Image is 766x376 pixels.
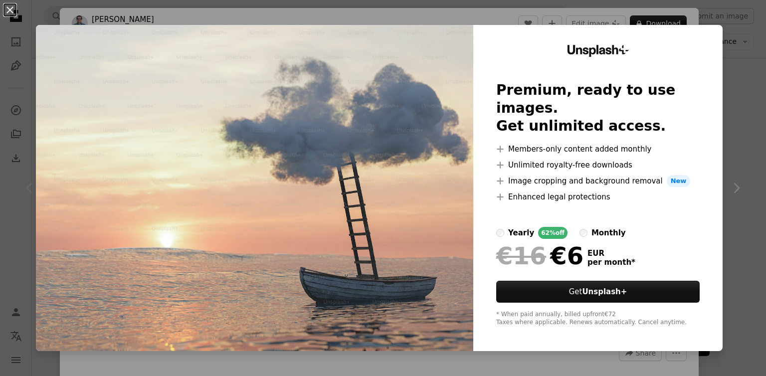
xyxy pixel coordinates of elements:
[496,191,700,203] li: Enhanced legal protections
[496,243,583,269] div: €6
[582,287,627,296] strong: Unsplash+
[496,159,700,171] li: Unlimited royalty-free downloads
[587,249,635,258] span: EUR
[496,243,546,269] span: €16
[587,258,635,267] span: per month *
[496,143,700,155] li: Members-only content added monthly
[667,175,691,187] span: New
[496,81,700,135] h2: Premium, ready to use images. Get unlimited access.
[496,311,700,327] div: * When paid annually, billed upfront €72 Taxes where applicable. Renews automatically. Cancel any...
[508,227,534,239] div: yearly
[538,227,568,239] div: 62% off
[496,229,504,237] input: yearly62%off
[579,229,587,237] input: monthly
[591,227,626,239] div: monthly
[496,175,700,187] li: Image cropping and background removal
[496,281,700,303] button: GetUnsplash+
